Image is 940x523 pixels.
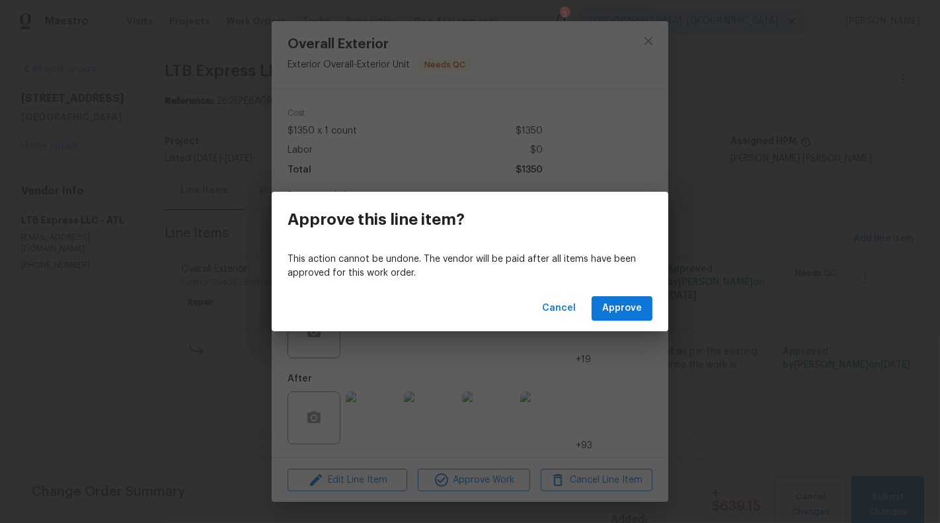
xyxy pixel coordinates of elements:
h3: Approve this line item? [288,210,465,229]
button: Cancel [537,296,581,321]
p: This action cannot be undone. The vendor will be paid after all items have been approved for this... [288,253,652,280]
button: Approve [592,296,652,321]
span: Approve [602,300,642,317]
span: Cancel [542,300,576,317]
